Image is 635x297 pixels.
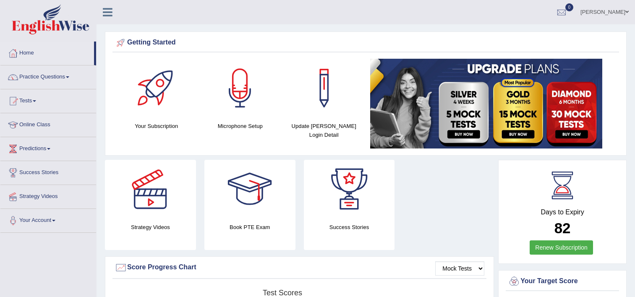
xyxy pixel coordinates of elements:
a: Your Account [0,209,96,230]
span: 0 [565,3,574,11]
a: Predictions [0,137,96,158]
tspan: Test scores [263,289,302,297]
a: Practice Questions [0,65,96,86]
img: small5.jpg [370,59,602,148]
a: Online Class [0,113,96,134]
h4: Update [PERSON_NAME] Login Detail [286,122,362,139]
h4: Strategy Videos [105,223,196,232]
h4: Success Stories [304,223,395,232]
div: Getting Started [115,36,617,49]
h4: Book PTE Exam [204,223,295,232]
h4: Days to Expiry [508,208,617,216]
a: Home [0,42,94,63]
a: Strategy Videos [0,185,96,206]
div: Score Progress Chart [115,261,484,274]
b: 82 [554,220,571,236]
a: Renew Subscription [530,240,593,255]
a: Tests [0,89,96,110]
h4: Microphone Setup [203,122,278,130]
a: Success Stories [0,161,96,182]
h4: Your Subscription [119,122,194,130]
div: Your Target Score [508,275,617,288]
